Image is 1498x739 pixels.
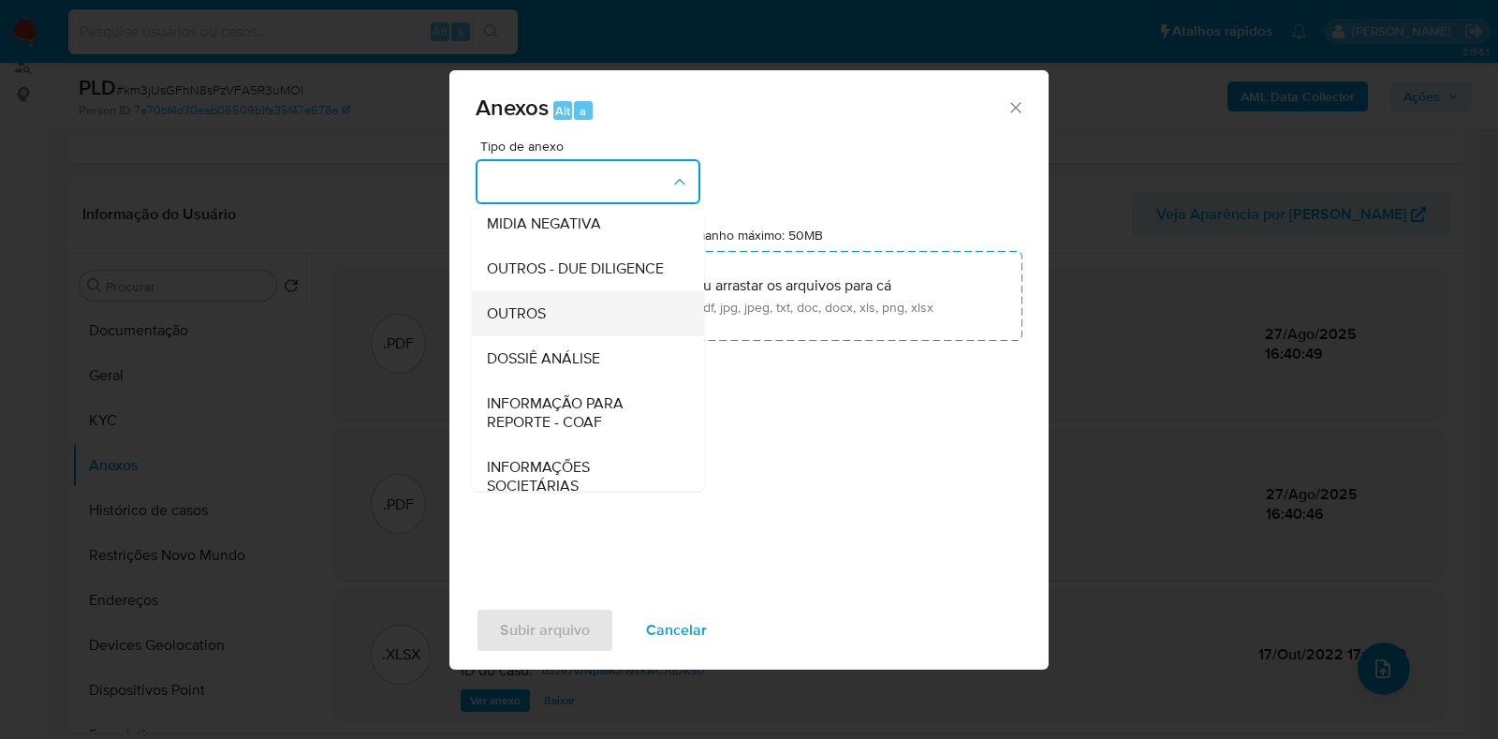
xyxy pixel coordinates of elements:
span: MIDIA NEGATIVA [487,214,601,233]
span: Anexos [476,91,549,124]
span: OUTROS - DUE DILIGENCE [487,259,664,278]
span: DOSSIÊ ANÁLISE [487,349,600,368]
button: Fechar [1006,98,1023,115]
span: Tipo de anexo [480,140,705,153]
span: Cancelar [646,610,707,651]
button: Cancelar [622,608,731,653]
span: INFORMAÇÃO PARA REPORTE - COAF [487,394,678,432]
span: OUTROS [487,304,546,323]
label: Tamanho máximo: 50MB [682,227,823,244]
span: a [580,102,586,120]
span: Alt [555,102,570,120]
span: INFORMAÇÕES SOCIETÁRIAS [487,458,678,495]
